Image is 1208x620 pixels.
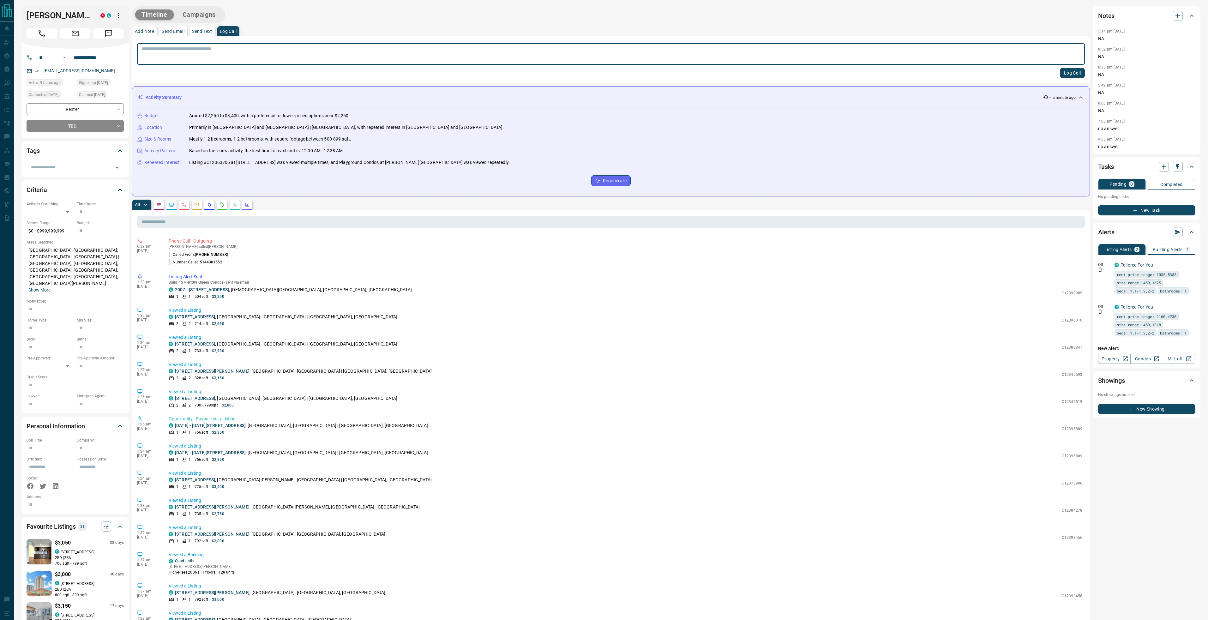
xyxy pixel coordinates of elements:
[1098,47,1125,51] p: 8:52 pm [DATE]
[176,484,178,490] p: 1
[1136,247,1138,252] p: 2
[137,372,159,376] p: [DATE]
[1062,593,1082,599] p: C12393456
[60,28,90,39] span: Email
[1098,8,1195,23] div: Notes
[1098,268,1103,272] svg: Push Notification Only
[137,318,159,322] p: [DATE]
[137,535,159,539] p: [DATE]
[169,280,1082,285] p: Building Alert : - sent via email
[29,80,61,86] span: Active 9 hours ago
[1049,95,1076,100] p: < a minute ago
[212,294,224,299] p: $2,250
[1062,345,1082,350] p: C12383847
[169,287,173,292] div: condos.ca
[137,92,1085,103] div: Activity Summary< a minute ago
[137,284,159,289] p: [DATE]
[79,92,105,98] span: Claimed [DATE]
[189,124,504,131] p: Primarily in [GEOGRAPHIC_DATA] and [GEOGRAPHIC_DATA] | [GEOGRAPHIC_DATA], with repeated interest ...
[169,569,235,575] p: High-Rise | 2006 | 11 floors | 128 units
[169,505,173,509] div: condos.ca
[189,348,191,354] p: 1
[200,260,222,264] span: 5144301552
[169,532,173,536] div: condos.ca
[144,124,162,131] p: Location
[169,238,1082,244] p: Phone Call - Outgoing
[77,317,124,323] p: Min Size:
[1098,11,1115,21] h2: Notes
[27,538,124,566] a: Favourited listing$3,05038 dayscondos.ca[STREET_ADDRESS]2BD |2BA700 sqft - 799 sqft
[1098,159,1195,174] div: Tasks
[1062,453,1082,459] p: C12396889
[175,504,249,509] a: [STREET_ADDRESS][PERSON_NAME]
[169,342,173,346] div: condos.ca
[1098,376,1125,386] h2: Showings
[18,571,60,596] img: Favourited listing
[169,590,173,595] div: condos.ca
[137,340,159,345] p: 1:30 am
[1098,354,1131,364] a: Property
[212,348,224,354] p: $2,980
[1098,65,1125,69] p: 8:33 pm [DATE]
[137,558,159,562] p: 1:37 am
[189,294,191,299] p: 1
[80,523,85,530] p: 31
[195,457,208,462] p: 766 sqft
[175,368,432,375] p: , [GEOGRAPHIC_DATA], [GEOGRAPHIC_DATA] | [GEOGRAPHIC_DATA], [GEOGRAPHIC_DATA]
[189,321,191,327] p: 2
[1098,107,1195,114] p: NA
[169,361,1082,368] p: Viewed a Listing
[169,369,173,373] div: condos.ca
[176,348,178,354] p: 2
[176,402,178,408] p: 2
[1062,426,1082,432] p: C12396889
[176,294,178,299] p: 1
[1098,404,1195,414] button: New Showing
[27,220,74,226] p: Search Range:
[175,450,246,455] a: [DATE] - [DATE][STREET_ADDRESS]
[1098,345,1195,352] p: New Alert:
[189,136,351,142] p: Mostly 1-2 bedrooms, 1-2 bathrooms, with square footage between 500-899 sqft.
[1098,35,1195,42] p: NA
[137,503,159,508] p: 1:38 am
[27,393,74,399] p: Lawyer:
[169,244,1082,249] p: [PERSON_NAME] called [PERSON_NAME]
[175,396,215,401] a: [STREET_ADDRESS]
[27,519,124,534] div: Favourite Listings31
[27,182,124,197] div: Criteria
[1153,247,1183,252] p: Building Alerts
[137,399,159,404] p: [DATE]
[137,313,159,318] p: 1:30 am
[27,437,74,443] p: Job Title:
[137,422,159,426] p: 1:25 am
[1098,262,1111,268] p: Off
[93,28,124,39] span: Message
[110,603,124,609] p: 17 days
[175,477,215,482] a: [STREET_ADDRESS]
[219,202,225,207] svg: Requests
[27,201,74,207] p: Actively Searching:
[77,220,124,226] p: Budget:
[55,612,59,617] div: condos.ca
[1160,330,1187,336] span: bathrooms: 1
[137,395,159,399] p: 1:26 am
[27,91,74,100] div: Tue Aug 19 2025
[1060,68,1085,78] button: Log Call
[212,375,224,381] p: $3,150
[169,416,1082,422] p: Opportunity - Favourited a Listing
[27,317,74,323] p: Home Type:
[137,280,159,284] p: 1:20 pm
[27,569,124,598] a: Favourited listing$3,00038 dayscondos.ca[STREET_ADDRESS]2BD |2BA800 sqft - 899 sqft
[135,29,154,33] p: Add Note
[1098,71,1195,78] p: NA
[144,112,159,119] p: Budget
[27,103,124,115] div: Renter
[77,393,124,399] p: Mortgage Agent:
[27,146,39,156] h2: Tags
[137,589,159,593] p: 1:37 am
[1117,280,1161,286] span: size range: 450,1625
[27,120,124,132] div: TBD
[55,592,124,598] p: 800 sqft - 899 sqft
[1062,317,1082,323] p: C12396010
[107,13,111,18] div: condos.ca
